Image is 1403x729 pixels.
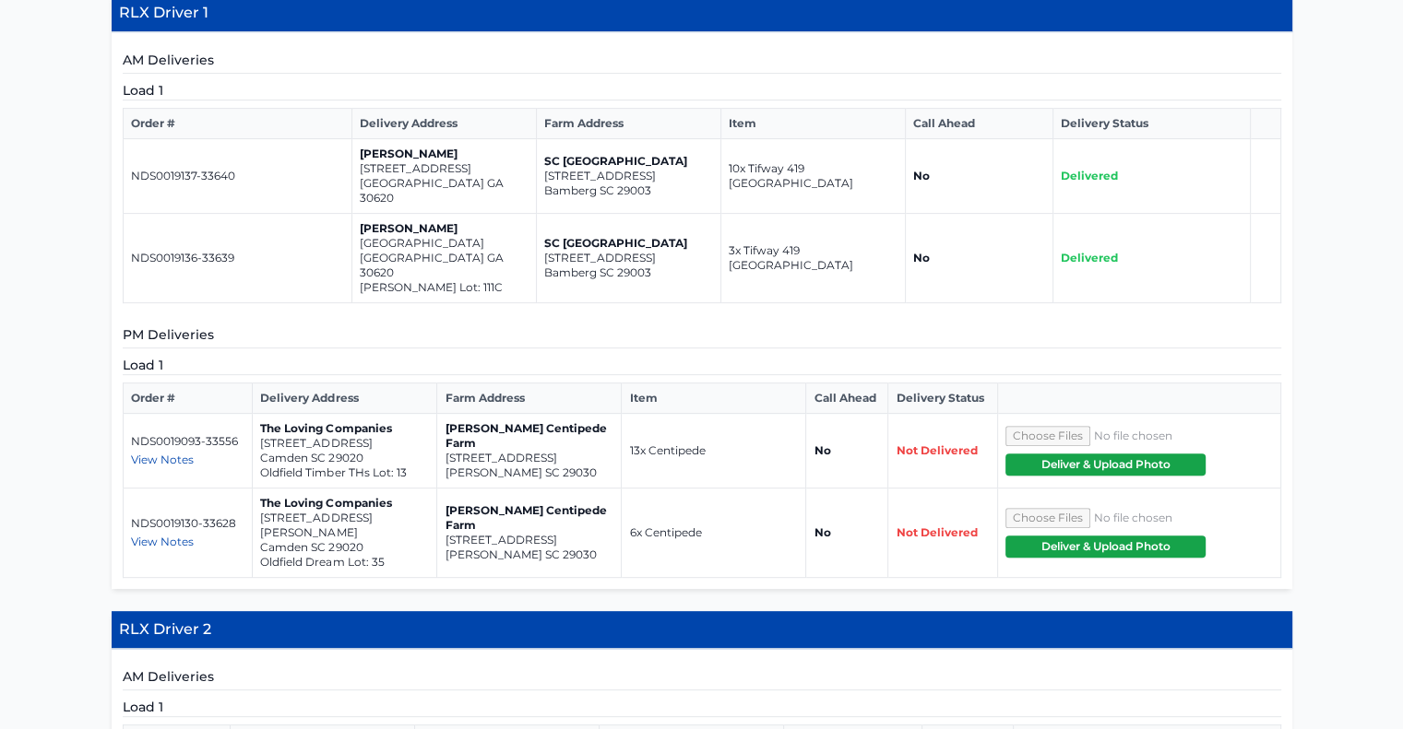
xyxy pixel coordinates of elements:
[131,535,194,548] span: View Notes
[360,280,529,295] p: [PERSON_NAME] Lot: 111C
[806,383,888,414] th: Call Ahead
[351,109,536,139] th: Delivery Address
[131,453,194,466] span: View Notes
[360,176,529,206] p: [GEOGRAPHIC_DATA] GA 30620
[445,451,613,465] p: [STREET_ADDRESS]
[123,51,1281,74] h5: AM Deliveries
[360,161,529,176] p: [STREET_ADDRESS]
[814,443,830,457] strong: No
[360,221,529,236] p: [PERSON_NAME]
[437,383,622,414] th: Farm Address
[123,81,1281,100] h5: Load 1
[360,236,529,251] p: [GEOGRAPHIC_DATA]
[622,414,806,488] td: 13x Centipede
[123,667,1281,690] h5: AM Deliveries
[536,109,720,139] th: Farm Address
[445,503,613,533] p: [PERSON_NAME] Centipede Farm
[260,465,429,480] p: Oldfield Timber THs Lot: 13
[1005,535,1206,558] button: Deliver & Upload Photo
[260,421,429,436] p: The Loving Companies
[1053,109,1251,139] th: Delivery Status
[544,169,713,183] p: [STREET_ADDRESS]
[260,511,429,540] p: [STREET_ADDRESS][PERSON_NAME]
[544,183,713,198] p: Bamberg SC 29003
[913,251,930,265] strong: No
[896,525,977,539] span: Not Delivered
[622,383,806,414] th: Item
[112,611,1292,649] h4: RLX Driver 2
[888,383,998,414] th: Delivery Status
[913,169,930,182] strong: No
[544,251,713,265] p: [STREET_ADDRESS]
[814,525,830,539] strong: No
[445,547,613,562] p: [PERSON_NAME] SC 29030
[260,451,429,465] p: Camden SC 29020
[544,236,713,251] p: SC [GEOGRAPHIC_DATA]
[260,436,429,451] p: [STREET_ADDRESS]
[131,251,344,265] p: NDS0019136-33639
[1005,453,1206,476] button: Deliver & Upload Photo
[622,488,806,578] td: 6x Centipede
[896,443,977,457] span: Not Delivered
[445,533,613,547] p: [STREET_ADDRESS]
[131,516,245,531] p: NDS0019130-33628
[720,139,905,214] td: 10x Tifway 419 [GEOGRAPHIC_DATA]
[1061,251,1118,265] span: Delivered
[445,465,613,480] p: [PERSON_NAME] SC 29030
[253,383,437,414] th: Delivery Address
[720,214,905,303] td: 3x Tifway 419 [GEOGRAPHIC_DATA]
[123,109,351,139] th: Order #
[123,356,1281,375] h5: Load 1
[123,383,253,414] th: Order #
[905,109,1052,139] th: Call Ahead
[360,251,529,280] p: [GEOGRAPHIC_DATA] GA 30620
[123,325,1281,348] h5: PM Deliveries
[123,698,1281,717] h5: Load 1
[720,109,905,139] th: Item
[131,434,245,449] p: NDS0019093-33556
[445,421,613,451] p: [PERSON_NAME] Centipede Farm
[260,496,429,511] p: The Loving Companies
[544,265,713,280] p: Bamberg SC 29003
[544,154,713,169] p: SC [GEOGRAPHIC_DATA]
[131,169,344,183] p: NDS0019137-33640
[260,540,429,555] p: Camden SC 29020
[360,147,529,161] p: [PERSON_NAME]
[1061,169,1118,182] span: Delivered
[260,555,429,570] p: Oldfield Dream Lot: 35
